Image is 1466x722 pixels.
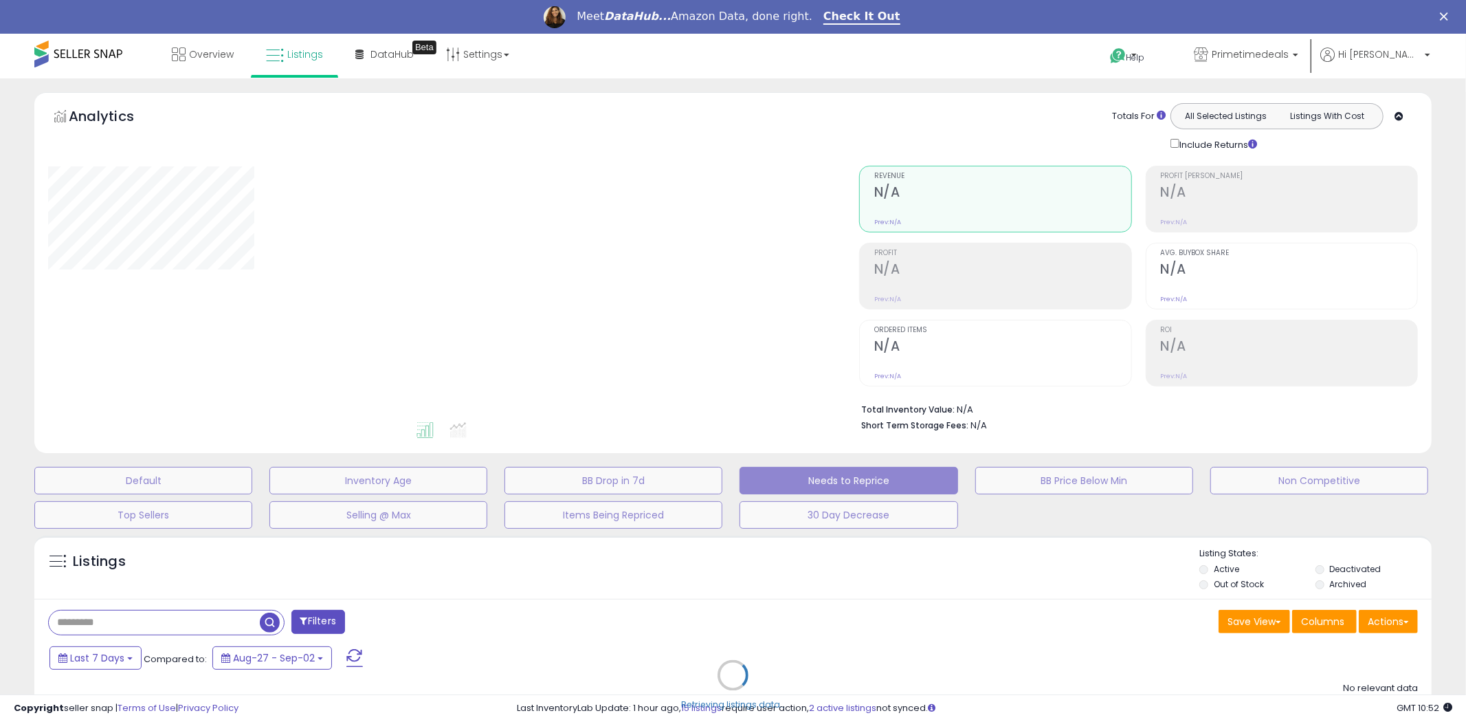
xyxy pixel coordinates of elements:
span: Primetimedeals [1212,47,1289,61]
span: Hi [PERSON_NAME] [1338,47,1421,61]
span: Overview [189,47,234,61]
h2: N/A [874,184,1131,203]
b: Short Term Storage Fees: [861,419,968,431]
span: Listings [287,47,323,61]
a: Check It Out [823,10,900,25]
span: Help [1126,52,1145,64]
a: DataHub [345,34,424,75]
small: Prev: N/A [1161,372,1188,380]
button: 30 Day Decrease [740,501,957,529]
div: Tooltip anchor [412,41,436,54]
i: Get Help [1109,47,1126,65]
div: Include Returns [1160,136,1274,151]
span: Profit [874,250,1131,257]
img: Profile image for Georgie [544,6,566,28]
small: Prev: N/A [874,295,901,303]
a: Settings [436,34,520,75]
h2: N/A [1161,338,1417,357]
h5: Analytics [69,107,161,129]
small: Prev: N/A [874,372,901,380]
span: N/A [970,419,987,432]
li: N/A [861,400,1408,417]
small: Prev: N/A [1161,295,1188,303]
button: Items Being Repriced [504,501,722,529]
a: Help [1099,37,1172,78]
span: Profit [PERSON_NAME] [1161,173,1417,180]
span: ROI [1161,327,1417,334]
button: BB Drop in 7d [504,467,722,494]
a: Primetimedeals [1184,34,1309,78]
span: Ordered Items [874,327,1131,334]
a: Overview [162,34,244,75]
h2: N/A [1161,261,1417,280]
a: Hi [PERSON_NAME] [1320,47,1430,78]
button: Needs to Reprice [740,467,957,494]
h2: N/A [874,261,1131,280]
small: Prev: N/A [874,218,901,226]
button: All Selected Listings [1175,107,1277,125]
button: Top Sellers [34,501,252,529]
button: BB Price Below Min [975,467,1193,494]
b: Total Inventory Value: [861,404,955,415]
div: Meet Amazon Data, done right. [577,10,812,23]
span: Avg. Buybox Share [1161,250,1417,257]
span: DataHub [370,47,414,61]
button: Selling @ Max [269,501,487,529]
h2: N/A [874,338,1131,357]
i: DataHub... [604,10,671,23]
button: Default [34,467,252,494]
div: Retrieving listings data.. [682,699,785,712]
div: Close [1440,12,1454,21]
button: Non Competitive [1210,467,1428,494]
button: Inventory Age [269,467,487,494]
button: Listings With Cost [1276,107,1379,125]
span: Revenue [874,173,1131,180]
strong: Copyright [14,701,64,714]
h2: N/A [1161,184,1417,203]
div: seller snap | | [14,702,238,715]
small: Prev: N/A [1161,218,1188,226]
a: Listings [256,34,333,75]
div: Totals For [1112,110,1166,123]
